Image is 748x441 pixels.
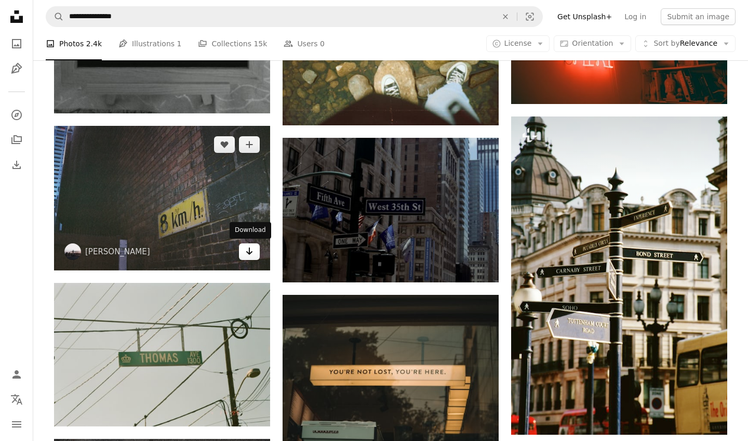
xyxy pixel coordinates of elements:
[46,7,64,27] button: Search Unsplash
[504,39,532,47] span: License
[214,136,235,153] button: Like
[635,35,736,52] button: Sort byRelevance
[239,243,260,260] a: Download
[6,33,27,54] a: Photos
[6,129,27,150] a: Collections
[517,7,542,27] button: Visual search
[653,39,679,47] span: Sort by
[511,271,727,280] a: a pole with many street signs on it
[54,283,270,426] img: A street sign for thomas avenue is visible.
[511,116,727,435] img: a pole with many street signs on it
[284,27,325,60] a: Users 0
[230,222,271,239] div: Download
[486,35,550,52] button: License
[54,126,270,270] img: 8 km signage on wall
[54,350,270,359] a: A street sign for thomas avenue is visible.
[54,193,270,203] a: 8 km signage on wall
[283,205,499,215] a: a street sign on a pole in the middle of a city
[618,8,652,25] a: Log in
[320,38,325,49] span: 0
[283,138,499,282] img: a street sign on a pole in the middle of a city
[6,364,27,385] a: Log in / Sign up
[118,27,181,60] a: Illustrations 1
[661,8,736,25] button: Submit an image
[554,35,631,52] button: Orientation
[6,154,27,175] a: Download History
[6,105,27,125] a: Explore
[653,38,717,49] span: Relevance
[6,414,27,435] button: Menu
[64,243,81,260] img: Go to Matt Boitor's profile
[253,38,267,49] span: 15k
[494,7,517,27] button: Clear
[551,8,618,25] a: Get Unsplash+
[85,247,150,257] a: [PERSON_NAME]
[46,6,543,27] form: Find visuals sitewide
[6,58,27,79] a: Illustrations
[6,6,27,29] a: Home — Unsplash
[177,38,182,49] span: 1
[239,136,260,153] button: Add to Collection
[198,27,267,60] a: Collections 15k
[572,39,613,47] span: Orientation
[6,389,27,410] button: Language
